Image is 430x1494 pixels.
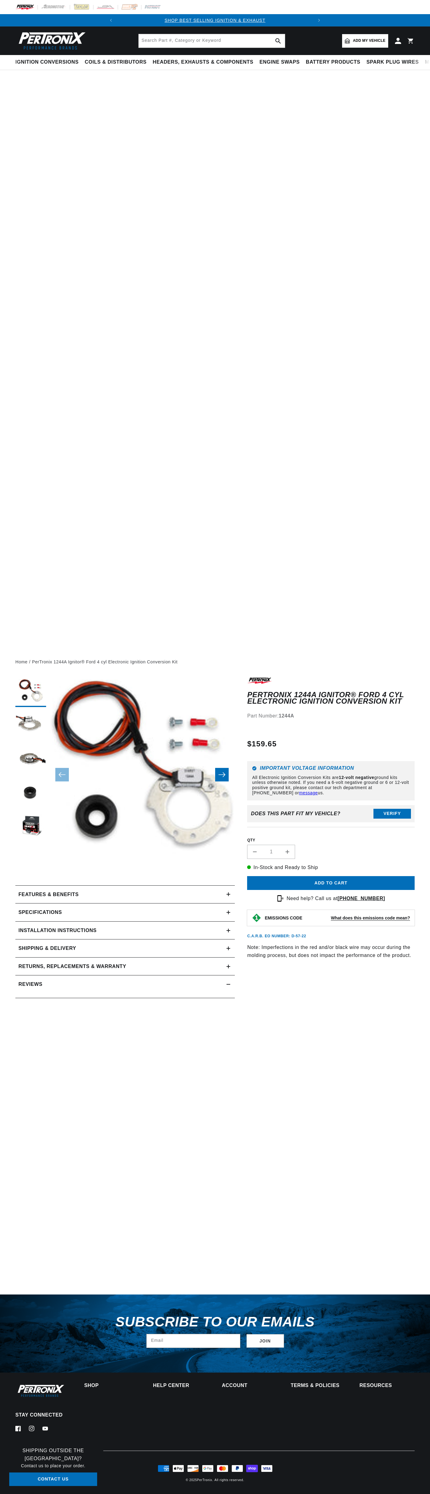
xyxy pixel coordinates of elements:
a: SHOP BEST SELLING IGNITION & EXHAUST [164,18,265,23]
button: EMISSIONS CODEWhat does this emissions code mean? [265,915,410,921]
summary: Shop [84,1383,139,1388]
h1: PerTronix 1244A Ignitor® Ford 4 cyl Electronic Ignition Conversion Kit [247,692,415,704]
strong: What does this emissions code mean? [331,915,410,920]
summary: Shipping & Delivery [15,939,235,957]
label: QTY [247,838,415,843]
button: Load image 1 in gallery view [15,676,46,707]
a: PerTronix 1244A Ignitor® Ford 4 cyl Electronic Ignition Conversion Kit [32,658,178,665]
h3: Subscribe to our emails [115,1316,314,1328]
small: All rights reserved. [215,1478,244,1482]
button: Slide right [215,768,229,781]
h6: Important Voltage Information [252,766,410,771]
button: Translation missing: en.sections.announcements.next_announcement [313,14,325,26]
span: $159.65 [247,738,277,749]
summary: Spark Plug Wires [363,55,422,69]
summary: Resources [360,1383,415,1388]
summary: Headers, Exhausts & Components [150,55,256,69]
p: C.A.R.B. EO Number: D-57-22 [247,934,306,939]
span: Add my vehicle [353,38,385,44]
summary: Installation instructions [15,922,235,939]
summary: Help Center [153,1383,208,1388]
h2: Returns, Replacements & Warranty [18,962,126,970]
summary: Engine Swaps [256,55,303,69]
summary: Coils & Distributors [82,55,150,69]
button: Slide left [55,768,69,781]
button: Load image 4 in gallery view [15,778,46,808]
a: Home [15,658,28,665]
summary: Reviews [15,975,235,993]
button: Load image 5 in gallery view [15,812,46,842]
p: Stay Connected [15,1412,64,1418]
span: Coils & Distributors [85,59,147,65]
h2: Shipping & Delivery [18,944,76,952]
span: Spark Plug Wires [366,59,419,65]
button: Load image 2 in gallery view [15,710,46,741]
a: Contact Us [9,1472,97,1486]
nav: breadcrumbs [15,658,415,665]
button: Load image 3 in gallery view [15,744,46,775]
a: Add my vehicle [342,34,388,48]
button: Add to cart [247,876,415,890]
span: Headers, Exhausts & Components [153,59,253,65]
summary: Returns, Replacements & Warranty [15,958,235,975]
div: Part Number: [247,712,415,720]
div: Announcement [117,17,313,24]
p: Need help? Call us at [286,895,385,903]
summary: Specifications [15,903,235,921]
small: © 2025 . [186,1478,213,1482]
h2: Reviews [18,980,42,988]
div: Does This part fit My vehicle? [251,811,340,816]
summary: Ignition Conversions [15,55,82,69]
h2: Specifications [18,908,62,916]
summary: Terms & policies [291,1383,346,1388]
button: Verify [373,809,411,819]
img: Pertronix [15,1383,65,1398]
div: Note: Imperfections in the red and/or black wire may occur during the molding process, but does n... [247,676,415,1045]
h2: Installation instructions [18,927,97,935]
media-gallery: Gallery Viewer [15,676,235,873]
strong: 12-volt negative [339,775,374,780]
span: Battery Products [306,59,360,65]
a: PerTronix [197,1478,212,1482]
p: In-Stock and Ready to Ship [247,864,415,871]
span: Engine Swaps [259,59,300,65]
strong: EMISSIONS CODE [265,915,302,920]
summary: Account [222,1383,277,1388]
img: Pertronix [15,30,86,51]
div: 1 of 2 [117,17,313,24]
button: search button [271,34,285,48]
p: All Electronic Ignition Conversion Kits are ground kits unless otherwise noted. If you need a 6-v... [252,775,410,796]
h3: Shipping Outside the [GEOGRAPHIC_DATA]? [9,1447,97,1462]
input: Search Part #, Category or Keyword [139,34,285,48]
button: Subscribe [247,1334,284,1348]
img: Emissions code [252,913,262,923]
button: Translation missing: en.sections.announcements.previous_announcement [105,14,117,26]
strong: 1244A [279,713,294,718]
span: Ignition Conversions [15,59,79,65]
summary: Features & Benefits [15,886,235,903]
p: Contact us to place your order. [9,1462,97,1469]
summary: Battery Products [303,55,363,69]
input: Email [147,1334,240,1348]
a: [PHONE_NUMBER] [337,896,385,901]
h2: Features & Benefits [18,891,79,899]
a: message [299,790,318,795]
